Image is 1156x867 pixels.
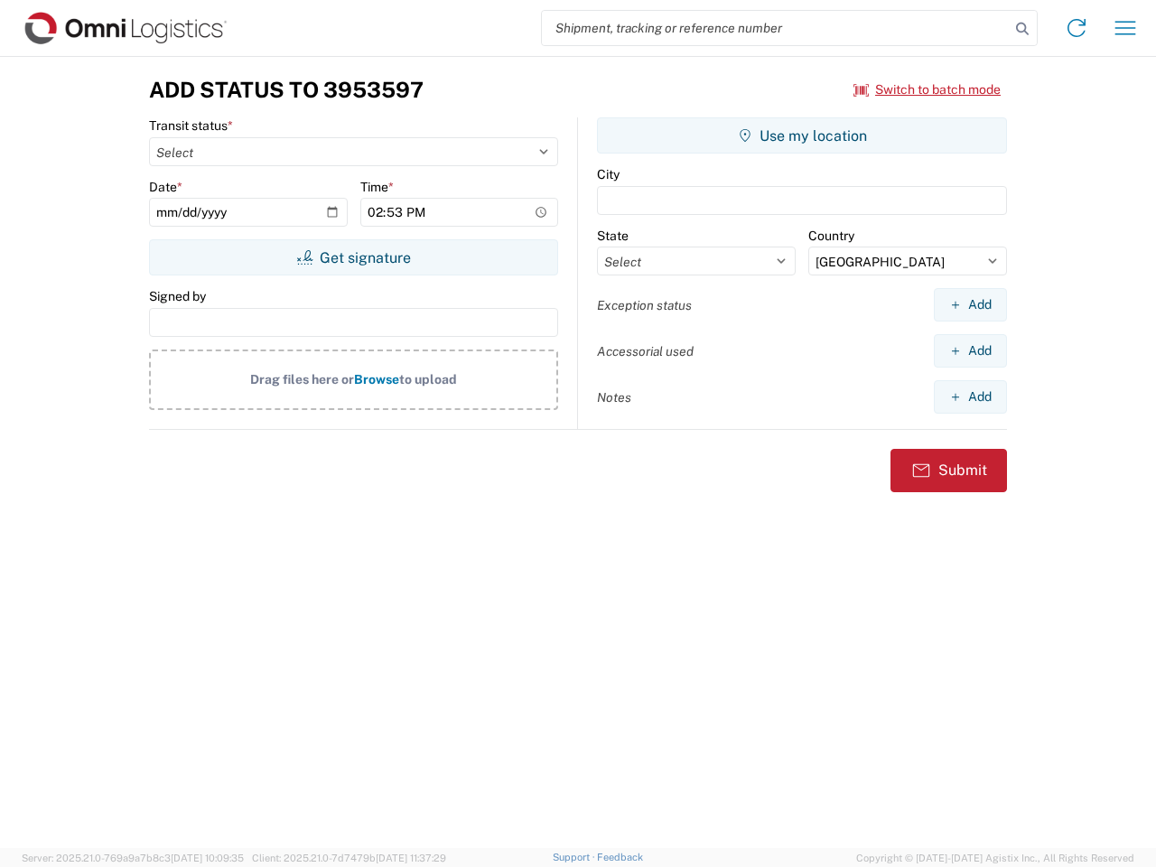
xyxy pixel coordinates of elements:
button: Use my location [597,117,1007,154]
a: Feedback [597,852,643,862]
label: Exception status [597,297,692,313]
span: Server: 2025.21.0-769a9a7b8c3 [22,853,244,863]
span: [DATE] 11:37:29 [376,853,446,863]
input: Shipment, tracking or reference number [542,11,1010,45]
label: Signed by [149,288,206,304]
button: Add [934,380,1007,414]
span: Client: 2025.21.0-7d7479b [252,853,446,863]
label: Country [808,228,854,244]
label: Date [149,179,182,195]
label: Notes [597,389,631,406]
span: to upload [399,372,457,387]
label: Transit status [149,117,233,134]
label: State [597,228,629,244]
button: Add [934,288,1007,322]
label: Accessorial used [597,343,694,359]
span: [DATE] 10:09:35 [171,853,244,863]
button: Add [934,334,1007,368]
span: Copyright © [DATE]-[DATE] Agistix Inc., All Rights Reserved [856,850,1134,866]
label: Time [360,179,394,195]
span: Drag files here or [250,372,354,387]
button: Get signature [149,239,558,275]
button: Switch to batch mode [853,75,1001,105]
a: Support [553,852,598,862]
h3: Add Status to 3953597 [149,77,424,103]
label: City [597,166,620,182]
span: Browse [354,372,399,387]
button: Submit [890,449,1007,492]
